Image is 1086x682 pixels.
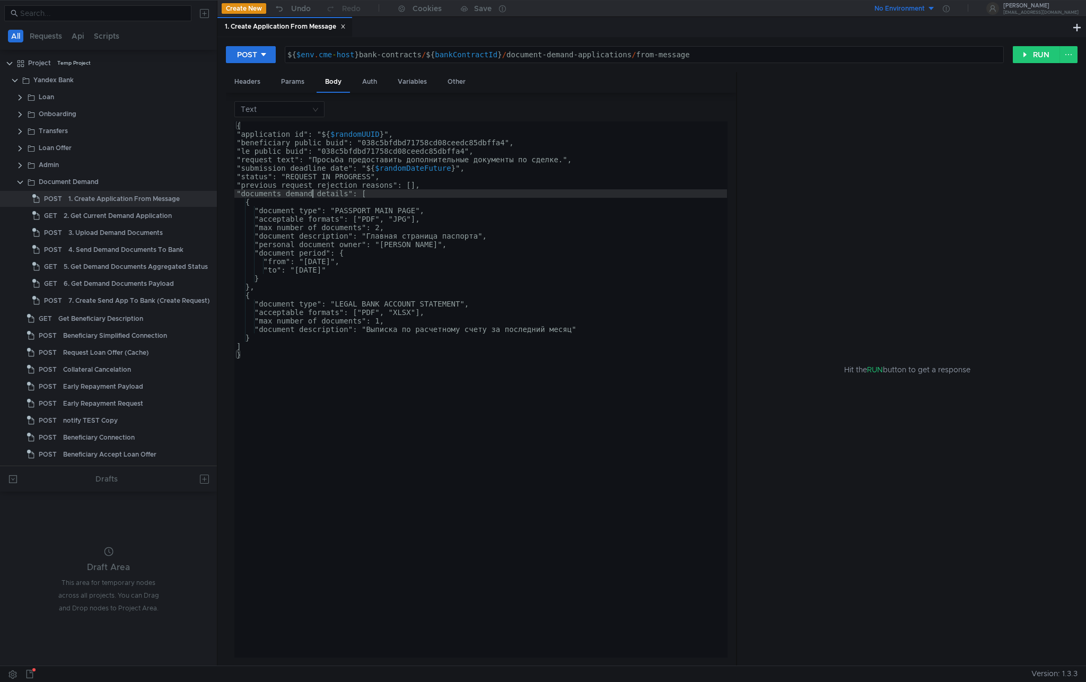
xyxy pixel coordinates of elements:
div: POST [237,49,257,60]
div: Yandex Bank [33,72,74,88]
div: Transfers [39,123,68,139]
div: Get Beneficiary Description [58,311,143,327]
div: Document Demand [39,174,99,190]
span: Version: 1.3.3 [1031,666,1078,681]
div: [EMAIL_ADDRESS][DOMAIN_NAME] [1003,11,1079,14]
div: Loan [39,89,54,105]
div: Onboarding [39,106,76,122]
div: Early Repayment Payload [63,379,143,395]
div: Save [474,5,492,12]
div: 1. Create Application From Message [68,191,180,207]
span: POST [44,225,62,241]
div: 5. Get Demand Documents Aggregated Status [64,259,208,275]
span: GET [44,259,57,275]
span: POST [39,447,57,462]
button: Api [68,30,87,42]
span: POST [44,191,62,207]
span: GET [39,464,52,479]
span: GET [39,311,52,327]
span: POST [39,362,57,378]
div: Loan Offer [39,140,72,156]
button: RUN [1013,46,1060,63]
div: Request Loan Offer (Cache) [63,345,149,361]
span: POST [39,396,57,412]
div: [PERSON_NAME] [1003,3,1079,8]
div: Admin [39,157,59,173]
div: Drafts [95,473,118,485]
div: Other [439,72,474,92]
span: POST [39,413,57,429]
div: Get Payload For signature [58,464,140,479]
div: 1. Create Application From Message [225,21,346,32]
div: 4. Send Demand Documents To Bank [68,242,183,258]
div: 3. Upload Demand Documents [68,225,163,241]
button: Redo [318,1,368,16]
div: Headers [226,72,269,92]
span: Hit the button to get a response [844,364,970,375]
span: GET [44,208,57,224]
button: All [8,30,23,42]
div: Body [317,72,350,93]
div: Early Repayment Request [63,396,143,412]
button: Create New [222,3,266,14]
span: GET [44,276,57,292]
div: Variables [389,72,435,92]
div: Collateral Cancelation [63,362,131,378]
div: No Environment [874,4,925,14]
span: RUN [867,365,883,374]
div: 7. Create Send App To Bank (Create Request) [68,293,210,309]
button: Scripts [91,30,122,42]
span: POST [39,345,57,361]
div: 2. Get Current Demand Application [64,208,172,224]
button: Undo [266,1,318,16]
button: Requests [27,30,65,42]
span: POST [39,430,57,445]
div: Temp Project [57,55,91,71]
input: Search... [20,7,185,19]
div: Cookies [413,2,442,15]
div: Project [28,55,51,71]
span: POST [39,328,57,344]
div: Params [273,72,313,92]
div: 6. Get Demand Documents Payload [64,276,174,292]
div: Undo [291,2,311,15]
div: Beneficiary Simplified Connection [63,328,167,344]
div: notify TEST Copy [63,413,118,429]
div: Beneficiary Accept Loan Offer [63,447,156,462]
span: POST [44,242,62,258]
span: POST [44,293,62,309]
div: Redo [342,2,361,15]
div: Auth [354,72,386,92]
button: POST [226,46,276,63]
span: POST [39,379,57,395]
div: Beneficiary Connection [63,430,135,445]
